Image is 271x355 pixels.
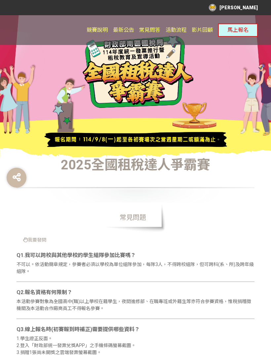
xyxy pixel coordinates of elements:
[17,251,254,259] div: Q1.我可以跨校與其他學校的學生組隊參加比賽嗎？
[113,15,134,45] a: 最新公告
[113,27,134,33] span: 最新公告
[218,23,258,37] button: 馬上報名
[100,202,166,232] span: 常見問題
[192,27,213,33] span: 影片回顧
[17,326,254,333] div: Q3.線上報名時(初賽報到時補正)需要提供哪些資料？
[192,15,213,45] a: 影片回顧
[17,157,254,203] h1: 2025全國租稅達人爭霸賽
[17,261,254,275] div: 不可以。依活動簡章規定，參賽者必須以學校為單位組隊參加，每隊3人，不得跨校組隊，但可跨科(系、所)及跨年級組隊。
[87,15,108,45] a: 競賽說明
[17,288,254,296] div: Q2.報名資格有何限制？
[166,15,187,45] a: 活動流程
[28,235,46,245] span: 我要發問
[139,27,160,33] span: 常見問答
[87,27,108,33] span: 競賽說明
[139,15,160,45] a: 常見問答
[166,27,187,33] span: 活動流程
[227,27,249,33] span: 馬上報名
[17,298,254,312] div: 本活動參賽對象為全國高中(職)以上學校在籍學生，夜間進修部、在職專班或外籍生等亦符合參賽資格，惟稅捐稽徵機關及本活動合作廠商員工不得報名參賽。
